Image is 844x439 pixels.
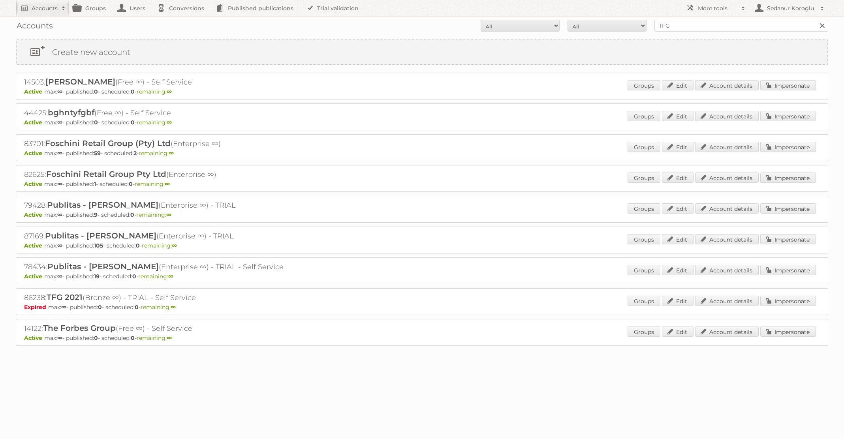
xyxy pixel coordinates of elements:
strong: 0 [94,334,98,341]
a: Impersonate [760,142,816,152]
span: The Forbes Group [43,323,116,333]
strong: ∞ [168,273,173,280]
h2: Sedanur Koroglu [765,4,816,12]
a: Edit [662,111,694,121]
span: remaining: [136,211,171,218]
a: Impersonate [760,111,816,121]
a: Account details [695,142,759,152]
a: Impersonate [760,80,816,90]
span: Active [24,273,44,280]
a: Groups [628,111,660,121]
strong: 0 [132,273,136,280]
a: Impersonate [760,234,816,244]
strong: 105 [94,242,103,249]
strong: ∞ [57,119,62,126]
strong: ∞ [57,150,62,157]
a: Groups [628,296,660,306]
a: Groups [628,173,660,183]
span: Active [24,150,44,157]
strong: ∞ [167,334,172,341]
strong: 0 [131,88,135,95]
span: Foschini Retail Group (Pty) Ltd [45,139,171,148]
a: Edit [662,234,694,244]
a: Account details [695,234,759,244]
a: Impersonate [760,203,816,214]
p: max: - published: - scheduled: - [24,119,820,126]
span: Active [24,119,44,126]
span: bghntyfgbf [48,108,94,117]
strong: ∞ [57,88,62,95]
span: TFG 2021 [47,293,83,302]
a: Edit [662,296,694,306]
strong: 2 [133,150,137,157]
strong: 0 [131,334,135,341]
strong: 59 [94,150,101,157]
span: remaining: [142,242,177,249]
p: max: - published: - scheduled: - [24,180,820,188]
strong: 1 [94,180,96,188]
a: Impersonate [760,296,816,306]
a: Groups [628,326,660,337]
span: remaining: [135,180,170,188]
a: Edit [662,203,694,214]
p: max: - published: - scheduled: - [24,242,820,249]
a: Edit [662,80,694,90]
a: Groups [628,142,660,152]
h2: 83701: (Enterprise ∞) [24,139,301,149]
strong: ∞ [165,180,170,188]
strong: ∞ [57,180,62,188]
span: Publitas - [PERSON_NAME] [47,262,159,271]
a: Account details [695,173,759,183]
h2: 82625: (Enterprise ∞) [24,169,301,180]
span: remaining: [139,150,174,157]
a: Account details [695,111,759,121]
h2: 14503: (Free ∞) - Self Service [24,77,301,87]
strong: 19 [94,273,100,280]
strong: 0 [131,119,135,126]
strong: ∞ [172,242,177,249]
span: Active [24,88,44,95]
strong: ∞ [61,304,66,311]
a: Groups [628,203,660,214]
strong: ∞ [57,211,62,218]
strong: 0 [98,304,102,311]
a: Edit [662,142,694,152]
span: Active [24,180,44,188]
a: Account details [695,265,759,275]
h2: More tools [698,4,737,12]
span: remaining: [137,334,172,341]
span: remaining: [137,88,172,95]
h2: 86238: (Bronze ∞) - TRIAL - Self Service [24,293,301,303]
strong: ∞ [167,88,172,95]
p: max: - published: - scheduled: - [24,273,820,280]
p: max: - published: - scheduled: - [24,334,820,341]
a: Groups [628,234,660,244]
a: Edit [662,173,694,183]
h2: 44425: (Free ∞) - Self Service [24,108,301,118]
a: Account details [695,326,759,337]
span: remaining: [137,119,172,126]
strong: 0 [130,211,134,218]
strong: 0 [94,88,98,95]
h2: Accounts [32,4,58,12]
strong: 0 [94,119,98,126]
a: Impersonate [760,265,816,275]
span: Active [24,242,44,249]
h2: 78434: (Enterprise ∞) - TRIAL - Self Service [24,262,301,272]
a: Account details [695,80,759,90]
span: Publitas - [PERSON_NAME] [47,200,158,210]
strong: ∞ [166,211,171,218]
span: remaining: [141,304,176,311]
a: Create new account [17,40,827,64]
a: Groups [628,265,660,275]
strong: 0 [135,304,139,311]
a: Impersonate [760,173,816,183]
a: Edit [662,265,694,275]
strong: ∞ [167,119,172,126]
span: Publitas - [PERSON_NAME] [45,231,156,240]
p: max: - published: - scheduled: - [24,211,820,218]
span: Active [24,211,44,218]
strong: ∞ [57,334,62,341]
span: Active [24,334,44,341]
a: Groups [628,80,660,90]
